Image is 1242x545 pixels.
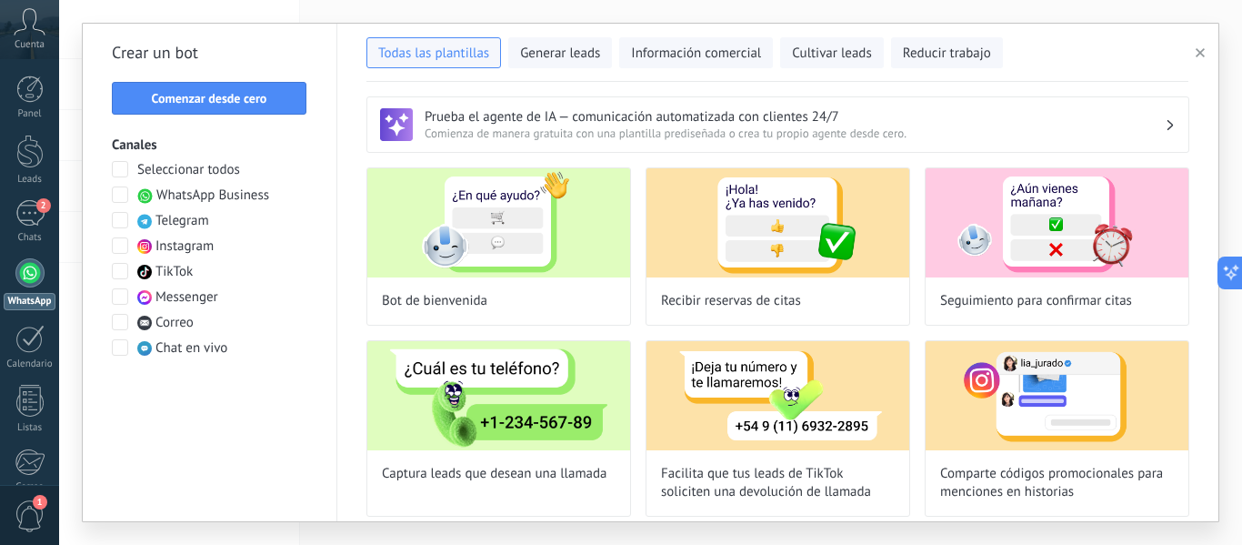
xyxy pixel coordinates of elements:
span: TikTok [155,263,193,281]
span: Cuenta [15,39,45,51]
div: Panel [4,108,56,120]
span: Cultivar leads [792,45,871,63]
span: Captura leads que desean una llamada [382,465,607,483]
img: Recibir reservas de citas [646,168,909,278]
span: Seguimiento para confirmar citas [940,292,1132,310]
span: 1 [33,495,47,510]
button: Comenzar desde cero [112,82,306,115]
img: Comparte códigos promocionales para menciones en historias [926,341,1188,450]
span: Facilita que tus leads de TikTok soliciten una devolución de llamada [661,465,895,501]
span: Messenger [155,288,218,307]
span: Generar leads [520,45,600,63]
div: Correo [4,481,56,493]
h2: Crear un bot [112,38,307,67]
span: Recibir reservas de citas [661,292,801,310]
span: Correo [155,314,194,332]
img: Facilita que tus leads de TikTok soliciten una devolución de llamada [646,341,909,450]
div: Leads [4,174,56,186]
span: Comparte códigos promocionales para menciones en historias [940,465,1174,501]
span: Instagram [155,237,214,256]
button: Generar leads [508,37,612,68]
img: Seguimiento para confirmar citas [926,168,1188,278]
h3: Prueba el agente de IA — comunicación automatizada con clientes 24/7 [425,108,1165,126]
span: Reducir trabajo [903,45,991,63]
span: Chat en vivo [155,339,227,358]
span: Seleccionar todos [137,161,240,179]
span: Bot de bienvenida [382,292,487,310]
img: Bot de bienvenida [367,168,630,278]
span: Comenzar desde cero [152,92,267,105]
h3: Canales [112,136,307,154]
span: WhatsApp Business [156,187,269,205]
span: Todas las plantillas [378,45,489,63]
span: 2 [36,198,51,213]
button: Reducir trabajo [891,37,1003,68]
div: Chats [4,232,56,244]
button: Todas las plantillas [366,37,501,68]
button: Cultivar leads [780,37,883,68]
div: Listas [4,422,56,434]
div: Calendario [4,358,56,370]
div: WhatsApp [4,293,55,310]
img: Captura leads que desean una llamada [367,341,630,450]
span: Telegram [155,212,209,230]
span: Información comercial [631,45,761,63]
span: Comienza de manera gratuita con una plantilla prediseñada o crea tu propio agente desde cero. [425,126,1165,141]
button: Información comercial [619,37,773,68]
